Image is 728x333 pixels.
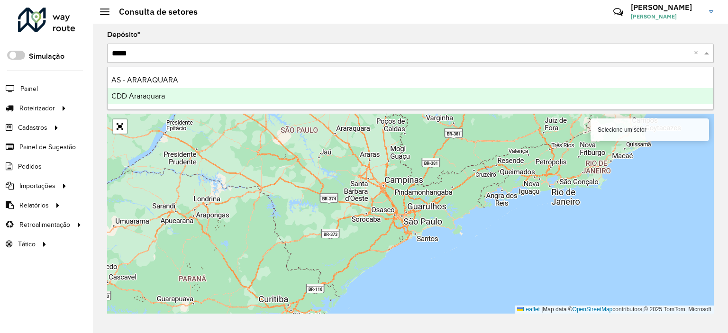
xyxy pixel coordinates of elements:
[19,200,49,210] span: Relatórios
[109,7,198,17] h2: Consulta de setores
[517,306,540,313] a: Leaflet
[19,142,76,152] span: Painel de Sugestão
[29,51,64,62] label: Simulação
[107,29,140,40] label: Depósito
[111,76,178,84] span: AS - ARARAQUARA
[18,123,47,133] span: Cadastros
[591,118,709,141] div: Selecione um setor
[113,119,127,134] a: Abrir mapa em tela cheia
[107,67,714,110] ng-dropdown-panel: Options list
[631,12,702,21] span: [PERSON_NAME]
[20,84,38,94] span: Painel
[573,306,613,313] a: OpenStreetMap
[18,162,42,171] span: Pedidos
[515,306,714,314] div: Map data © contributors,© 2025 TomTom, Microsoft
[18,239,36,249] span: Tático
[631,3,702,12] h3: [PERSON_NAME]
[694,47,702,59] span: Clear all
[19,103,55,113] span: Roteirizador
[19,181,55,191] span: Importações
[19,220,70,230] span: Retroalimentação
[541,306,543,313] span: |
[608,2,628,22] a: Contato Rápido
[111,92,165,100] span: CDD Araraquara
